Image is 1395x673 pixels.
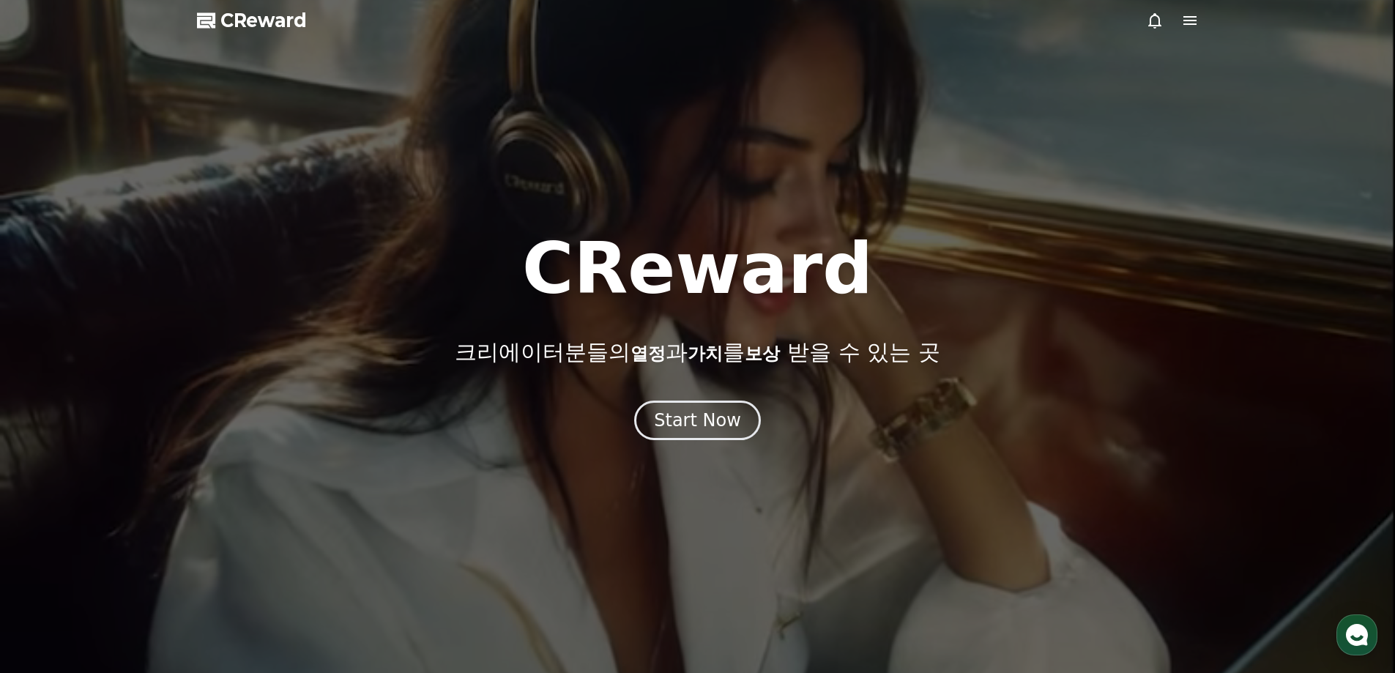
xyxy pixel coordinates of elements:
[522,234,873,304] h1: CReward
[455,339,940,365] p: 크리에이터분들의 과 를 받을 수 있는 곳
[634,401,761,440] button: Start Now
[634,415,761,429] a: Start Now
[197,9,307,32] a: CReward
[630,343,666,364] span: 열정
[220,9,307,32] span: CReward
[745,343,780,364] span: 보상
[688,343,723,364] span: 가치
[654,409,741,432] div: Start Now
